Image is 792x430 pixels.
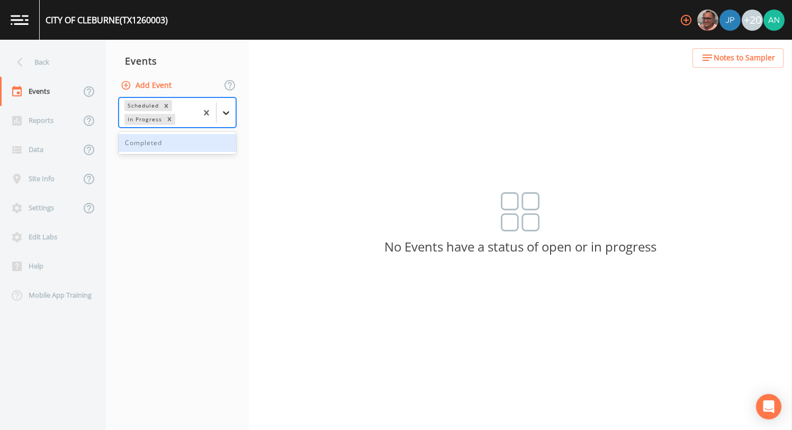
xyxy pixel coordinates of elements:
[501,192,540,231] img: svg%3e
[164,114,175,125] div: Remove In Progress
[719,10,741,31] div: Joshua gere Paul
[119,134,236,152] div: Completed
[697,10,719,31] div: Mike Franklin
[763,10,785,31] img: c76c074581486bce1c0cbc9e29643337
[11,15,29,25] img: logo
[106,48,249,74] div: Events
[124,114,164,125] div: In Progress
[692,48,784,68] button: Notes to Sampler
[119,76,176,95] button: Add Event
[719,10,741,31] img: 41241ef155101aa6d92a04480b0d0000
[160,100,172,111] div: Remove Scheduled
[697,10,718,31] img: e2d790fa78825a4bb76dcb6ab311d44c
[756,394,781,419] div: Open Intercom Messenger
[124,100,160,111] div: Scheduled
[742,10,763,31] div: +20
[46,14,168,26] div: CITY OF CLEBURNE (TX1260003)
[249,242,792,252] p: No Events have a status of open or in progress
[714,51,775,65] span: Notes to Sampler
